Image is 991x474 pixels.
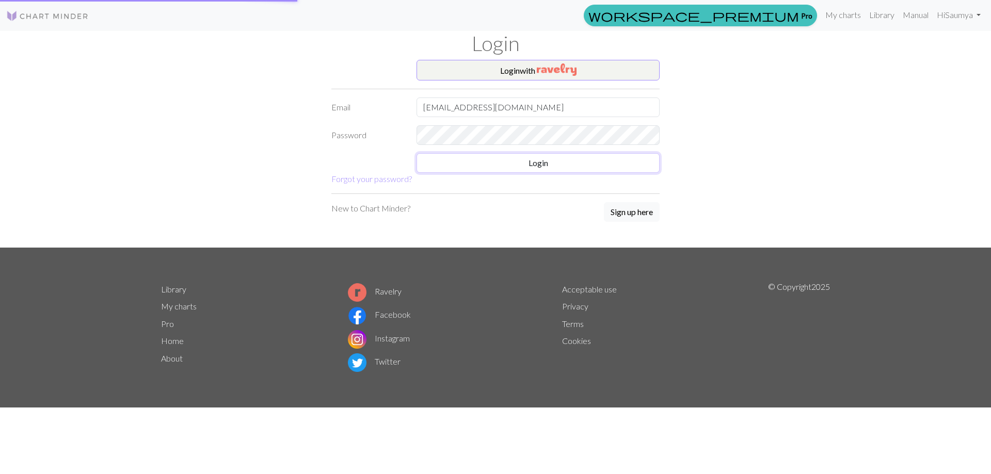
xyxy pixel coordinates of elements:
a: Home [161,336,184,346]
img: Facebook logo [348,306,366,325]
h1: Login [155,31,836,56]
a: Pro [161,319,174,329]
a: Forgot your password? [331,174,412,184]
a: Library [865,5,899,25]
a: My charts [821,5,865,25]
a: Twitter [348,356,401,366]
p: New to Chart Minder? [331,202,410,215]
img: Ravelry [537,63,577,76]
a: About [161,353,183,363]
a: Library [161,284,186,294]
a: Manual [899,5,933,25]
label: Password [325,125,410,145]
img: Twitter logo [348,353,366,372]
a: Facebook [348,309,411,319]
a: HiSaumya [933,5,985,25]
label: Email [325,97,410,117]
img: Logo [6,10,89,22]
button: Sign up here [604,202,660,222]
a: Terms [562,319,584,329]
button: Loginwith [417,60,660,80]
a: Acceptable use [562,284,617,294]
p: © Copyright 2025 [768,281,830,374]
a: My charts [161,301,197,311]
a: Cookies [562,336,591,346]
img: Ravelry logo [348,283,366,302]
a: Instagram [348,333,410,343]
a: Ravelry [348,286,402,296]
img: Instagram logo [348,330,366,349]
a: Pro [584,5,817,26]
a: Sign up here [604,202,660,223]
span: workspace_premium [588,8,799,23]
a: Privacy [562,301,588,311]
button: Login [417,153,660,173]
